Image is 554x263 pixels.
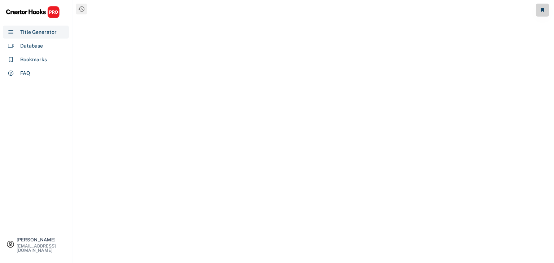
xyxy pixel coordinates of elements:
[17,244,66,253] div: [EMAIL_ADDRESS][DOMAIN_NAME]
[6,6,60,18] img: CHPRO%20Logo.svg
[20,70,30,77] div: FAQ
[20,28,57,36] div: Title Generator
[17,237,66,242] div: [PERSON_NAME]
[20,42,43,50] div: Database
[20,56,47,63] div: Bookmarks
